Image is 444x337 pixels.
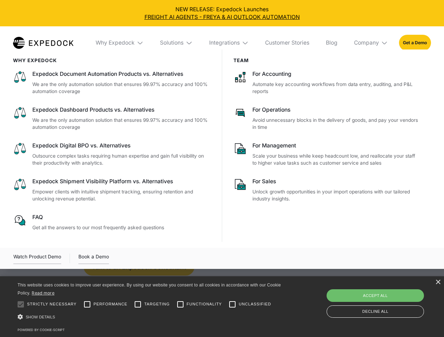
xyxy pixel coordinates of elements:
a: Expedock Shipment Visibility Platform vs. AlternativesEmpower clients with intuitive shipment tra... [13,178,211,203]
div: Expedock Dashboard Products vs. Alternatives [32,106,211,114]
a: Expedock Document Automation Products vs. AlternativesWe are the only automation solution that en... [13,70,211,95]
div: For Sales [252,178,420,185]
p: We are the only automation solution that ensures 99.97% accuracy and 100% automation coverage [32,81,211,95]
div: Solutions [160,39,184,46]
div: Why Expedock [90,26,149,59]
a: Expedock Dashboard Products vs. AlternativesWe are the only automation solution that ensures 99.9... [13,106,211,131]
div: Solutions [155,26,198,59]
span: Unclassified [239,301,271,307]
div: Company [348,26,393,59]
div: NEW RELEASE: Expedock Launches [6,6,439,21]
div: FAQ [32,213,211,221]
a: Blog [320,26,343,59]
a: For OperationsAvoid unnecessary blocks in the delivery of goods, and pay your vendors in time [233,106,420,131]
a: Get a Demo [399,35,431,51]
div: For Accounting [252,70,420,78]
span: Functionality [187,301,222,307]
div: Expedock Shipment Visibility Platform vs. Alternatives [32,178,211,185]
p: Scale your business while keep headcount low, and reallocate your staff to higher value tasks suc... [252,152,420,167]
p: Outsource complex tasks requiring human expertise and gain full visibility on their productivity ... [32,152,211,167]
span: Show details [26,315,55,319]
a: open lightbox [13,253,61,264]
div: Integrations [209,39,240,46]
a: For SalesUnlock growth opportunities in your import operations with our tailored industry insights. [233,178,420,203]
div: Team [233,58,420,63]
p: Empower clients with intuitive shipment tracking, ensuring retention and unlocking revenue potent... [32,188,211,203]
p: We are the only automation solution that ensures 99.97% accuracy and 100% automation coverage [32,117,211,131]
div: Why Expedock [96,39,135,46]
span: Performance [94,301,128,307]
span: Targeting [144,301,169,307]
p: Avoid unnecessary blocks in the delivery of goods, and pay your vendors in time [252,117,420,131]
a: FAQGet all the answers to our most frequently asked questions [13,213,211,231]
div: Expedock Document Automation Products vs. Alternatives [32,70,211,78]
span: This website uses cookies to improve user experience. By using our website you consent to all coo... [18,283,281,296]
p: Get all the answers to our most frequently asked questions [32,224,211,231]
span: Strictly necessary [27,301,77,307]
a: Powered by cookie-script [18,328,65,332]
a: For AccountingAutomate key accounting workflows from data entry, auditing, and P&L reports [233,70,420,95]
p: Unlock growth opportunities in your import operations with our tailored industry insights. [252,188,420,203]
a: Expedock Digital BPO vs. AlternativesOutsource complex tasks requiring human expertise and gain f... [13,142,211,167]
div: Show details [18,312,283,322]
p: Automate key accounting workflows from data entry, auditing, and P&L reports [252,81,420,95]
div: Company [354,39,379,46]
div: For Management [252,142,420,150]
a: FREIGHT AI AGENTS - FREYA & AI OUTLOOK AUTOMATION [6,13,439,21]
div: Integrations [204,26,254,59]
a: For ManagementScale your business while keep headcount low, and reallocate your staff to higher v... [233,142,420,167]
div: Expedock Digital BPO vs. Alternatives [32,142,211,150]
iframe: Chat Widget [327,261,444,337]
div: For Operations [252,106,420,114]
a: Customer Stories [259,26,315,59]
a: Read more [32,290,54,296]
div: WHy Expedock [13,58,211,63]
div: Watch Product Demo [13,253,61,264]
a: Book a Demo [78,253,109,264]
